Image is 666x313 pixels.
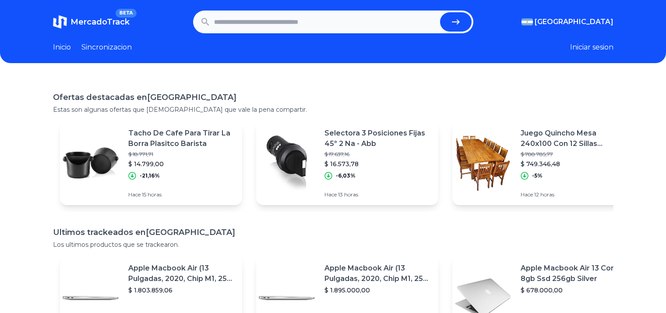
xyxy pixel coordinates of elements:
[60,132,121,194] img: Featured image
[532,172,543,179] p: -5%
[570,42,613,53] button: Iniciar sesion
[324,160,431,168] p: $ 16.573,78
[324,151,431,158] p: $ 17.637,16
[521,286,627,295] p: $ 678.000,00
[128,151,235,158] p: $ 18.771,71
[53,42,71,53] a: Inicio
[522,17,613,27] button: [GEOGRAPHIC_DATA]
[53,240,613,249] p: Los ultimos productos que se trackearon.
[116,9,136,18] span: BETA
[324,286,431,295] p: $ 1.895.000,00
[53,15,130,29] a: MercadoTrackBETA
[256,132,317,194] img: Featured image
[60,121,242,205] a: Featured imageTacho De Cafe Para Tirar La Borra Plasitco Barista$ 18.771,71$ 14.799,00-21,16%Hace...
[324,128,431,149] p: Selectora 3 Posiciones Fijas 45º 2 Na - Abb
[521,128,627,149] p: Juego Quincho Mesa 240x100 Con 12 Sillas [DEMOGRAPHIC_DATA] Anatomicas
[324,263,431,284] p: Apple Macbook Air (13 Pulgadas, 2020, Chip M1, 256 Gb De Ssd, 8 Gb De Ram) - Plata
[521,160,627,168] p: $ 749.346,48
[521,191,627,198] p: Hace 12 horas
[128,286,235,295] p: $ 1.803.859,06
[53,226,613,238] h1: Ultimos trackeados en [GEOGRAPHIC_DATA]
[336,172,356,179] p: -6,03%
[53,91,613,103] h1: Ofertas destacadas en [GEOGRAPHIC_DATA]
[128,191,235,198] p: Hace 15 horas
[521,263,627,284] p: Apple Macbook Air 13 Core I5 8gb Ssd 256gb Silver
[521,151,627,158] p: $ 788.785,77
[81,42,132,53] a: Sincronizacion
[128,128,235,149] p: Tacho De Cafe Para Tirar La Borra Plasitco Barista
[128,160,235,168] p: $ 14.799,00
[535,17,613,27] span: [GEOGRAPHIC_DATA]
[324,191,431,198] p: Hace 13 horas
[53,15,67,29] img: MercadoTrack
[452,132,514,194] img: Featured image
[53,105,613,114] p: Estas son algunas ofertas que [DEMOGRAPHIC_DATA] que vale la pena compartir.
[140,172,160,179] p: -21,16%
[522,18,533,25] img: Argentina
[128,263,235,284] p: Apple Macbook Air (13 Pulgadas, 2020, Chip M1, 256 Gb De Ssd, 8 Gb De Ram) - Plata
[452,121,634,205] a: Featured imageJuego Quincho Mesa 240x100 Con 12 Sillas [DEMOGRAPHIC_DATA] Anatomicas$ 788.785,77$...
[256,121,438,205] a: Featured imageSelectora 3 Posiciones Fijas 45º 2 Na - Abb$ 17.637,16$ 16.573,78-6,03%Hace 13 horas
[70,17,130,27] span: MercadoTrack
